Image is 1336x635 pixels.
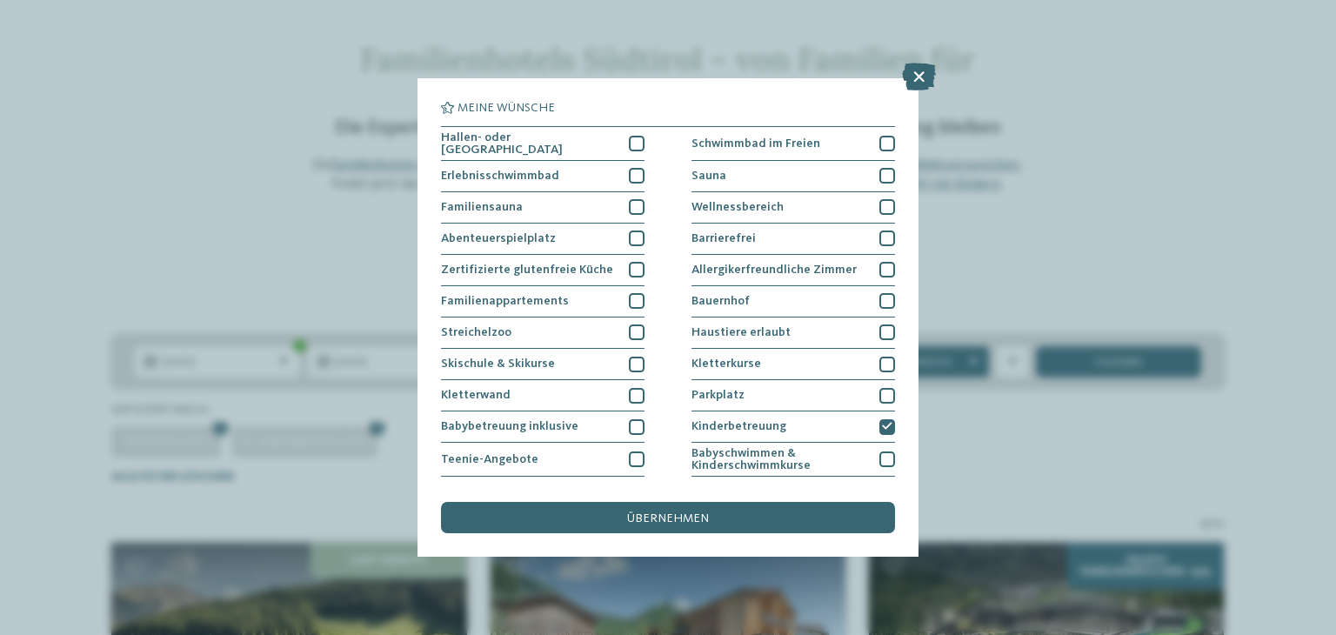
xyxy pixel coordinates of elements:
span: Meine Wünsche [458,102,555,114]
span: Familiensauna [441,201,523,213]
span: Schwimmbad im Freien [691,137,820,150]
span: Barrierefrei [691,232,756,244]
span: Babybetreuung inklusive [441,420,578,432]
span: Abenteuerspielplatz [441,232,556,244]
span: übernehmen [627,512,709,525]
span: Allergikerfreundliche Zimmer [691,264,857,276]
span: Bauernhof [691,295,750,307]
span: Erlebnisschwimmbad [441,170,559,182]
span: Zertifizierte glutenfreie Küche [441,264,613,276]
span: Familienappartements [441,295,569,307]
span: Teenie-Angebote [441,453,538,465]
span: Wellnessbereich [691,201,784,213]
span: Kinderbetreuung [691,420,786,432]
span: Kletterkurse [691,358,761,370]
span: Skischule & Skikurse [441,358,555,370]
span: Babyschwimmen & Kinderschwimmkurse [691,447,868,472]
span: Streichelzoo [441,326,511,338]
span: Haustiere erlaubt [691,326,791,338]
span: Kletterwand [441,389,511,401]
span: Sauna [691,170,726,182]
span: Parkplatz [691,389,745,401]
span: Hallen- oder [GEOGRAPHIC_DATA] [441,131,618,157]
